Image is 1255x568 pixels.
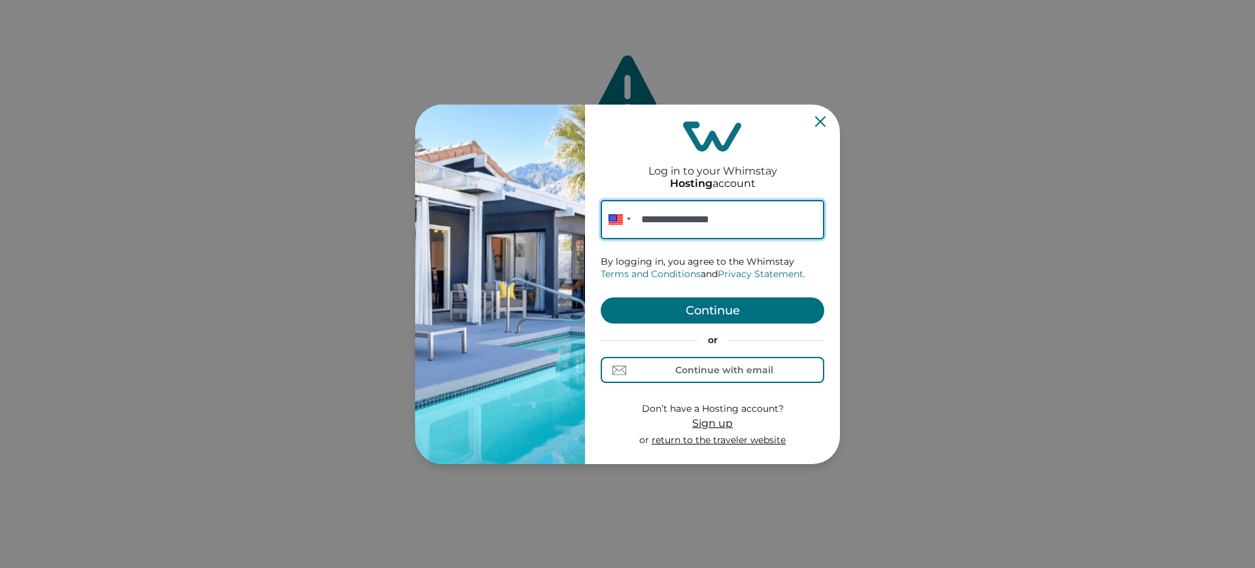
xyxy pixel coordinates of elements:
h2: Log in to your Whimstay [648,152,777,177]
button: Continue [601,297,824,324]
button: Close [815,116,826,127]
img: auth-banner [415,105,585,464]
p: account [670,177,756,190]
a: Terms and Conditions [601,268,701,280]
p: Don’t have a Hosting account? [639,403,786,416]
div: United States: + 1 [601,200,635,239]
img: login-logo [683,122,742,152]
p: By logging in, you agree to the Whimstay and [601,256,824,281]
p: Hosting [670,177,712,190]
span: Sign up [692,417,733,429]
div: Continue with email [675,365,773,375]
p: or [601,334,824,347]
p: or [639,434,786,447]
a: return to the traveler website [652,434,786,446]
a: Privacy Statement. [718,268,805,280]
button: Continue with email [601,357,824,383]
